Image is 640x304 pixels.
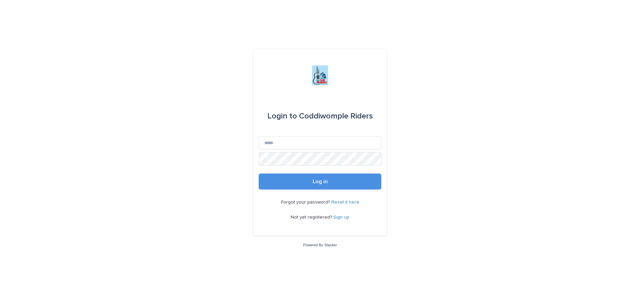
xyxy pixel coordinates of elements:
button: Log in [259,174,381,190]
img: jxsLJbdS1eYBI7rVAS4p [312,65,328,85]
a: Reset it here [331,200,359,205]
a: Sign up [333,215,349,220]
a: Powered By Stacker [303,243,337,247]
span: Login to [267,112,297,120]
div: Coddiwomple Riders [267,107,373,125]
span: Not yet registered? [291,215,333,220]
span: Forgot your password? [281,200,331,205]
span: Log in [313,179,328,184]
